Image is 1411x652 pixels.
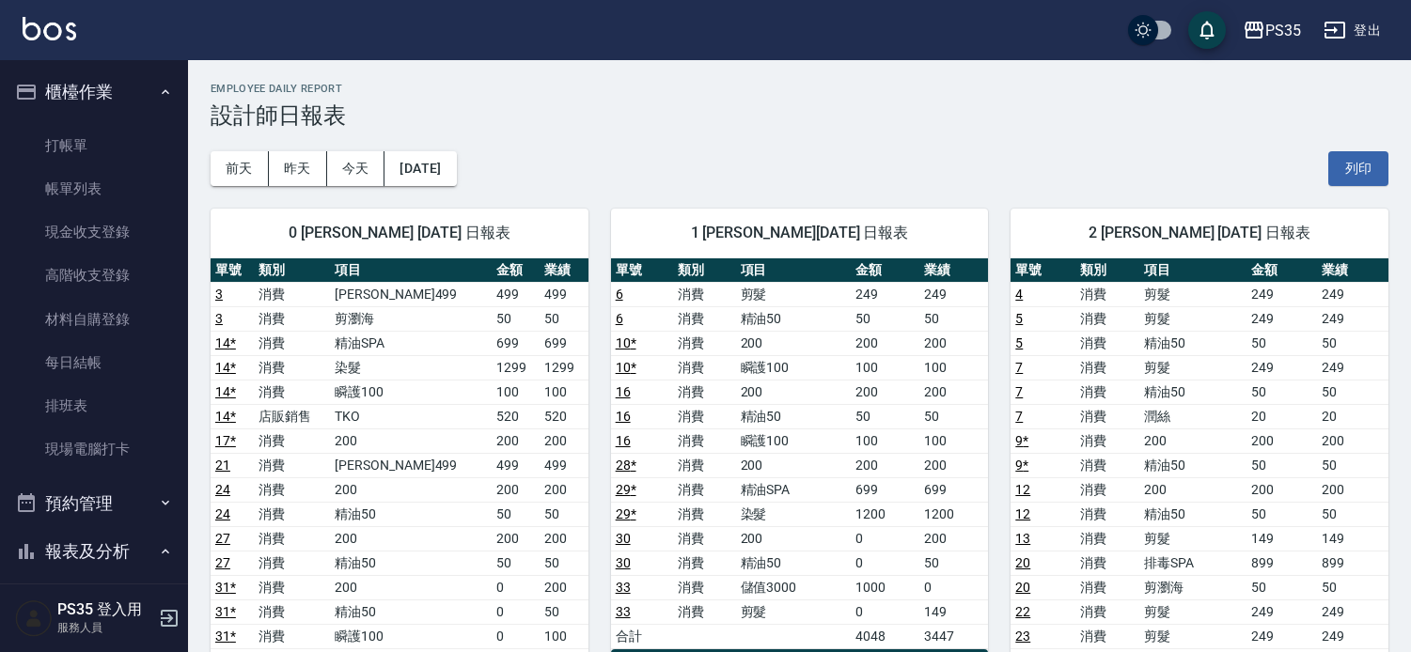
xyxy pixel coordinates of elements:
td: 200 [919,526,988,551]
td: 20 [1246,404,1318,428]
td: 899 [1317,551,1388,575]
table: a dense table [611,258,989,649]
td: 50 [540,502,588,526]
a: 30 [616,555,631,570]
td: 消費 [1075,477,1140,502]
td: 0 [492,599,540,624]
td: 699 [540,331,588,355]
th: 項目 [330,258,492,283]
button: save [1188,11,1226,49]
td: 排毒SPA [1139,551,1246,575]
td: 50 [919,551,988,575]
td: 消費 [254,599,330,624]
a: 排班表 [8,384,180,427]
td: 消費 [1075,404,1140,428]
span: 2 [PERSON_NAME] [DATE] 日報表 [1033,224,1366,242]
td: 200 [851,380,919,404]
td: 200 [1246,477,1318,502]
button: 昨天 [269,151,327,186]
td: 50 [540,551,588,575]
a: 30 [616,531,631,546]
td: 699 [851,477,919,502]
td: 消費 [254,502,330,526]
td: 消費 [254,575,330,599]
td: 249 [1317,624,1388,648]
td: 249 [1246,599,1318,624]
td: 0 [851,599,919,624]
a: 16 [616,384,631,399]
p: 服務人員 [57,619,153,636]
h3: 設計師日報表 [211,102,1388,129]
td: 200 [851,453,919,477]
a: 3 [215,311,223,326]
td: 消費 [1075,282,1140,306]
td: 499 [492,282,540,306]
th: 項目 [1139,258,1246,283]
td: 消費 [254,428,330,453]
th: 項目 [736,258,851,283]
td: 消費 [673,599,735,624]
td: 精油50 [1139,331,1246,355]
td: 消費 [673,502,735,526]
td: 消費 [1075,355,1140,380]
td: 剪髮 [1139,599,1246,624]
td: 消費 [1075,624,1140,648]
td: 499 [540,282,588,306]
a: 6 [616,287,623,302]
td: [PERSON_NAME]499 [330,453,492,477]
td: 瞬護100 [736,428,851,453]
td: 0 [851,551,919,575]
td: 499 [540,453,588,477]
td: 200 [492,526,540,551]
td: 100 [851,355,919,380]
td: 剪髮 [1139,306,1246,331]
td: 精油50 [736,404,851,428]
td: 499 [492,453,540,477]
td: 200 [1317,428,1388,453]
td: 50 [919,404,988,428]
a: 報表目錄 [8,583,180,627]
a: 3 [215,287,223,302]
a: 21 [215,458,230,473]
td: 200 [330,526,492,551]
th: 業績 [1317,258,1388,283]
a: 23 [1015,629,1030,644]
td: 249 [1317,599,1388,624]
td: 潤絲 [1139,404,1246,428]
td: 249 [1317,355,1388,380]
td: TKO [330,404,492,428]
td: 0 [919,575,988,599]
img: Logo [23,17,76,40]
td: 剪髮 [1139,624,1246,648]
button: 預約管理 [8,479,180,528]
td: 消費 [1075,551,1140,575]
td: 20 [1317,404,1388,428]
td: 50 [540,599,588,624]
a: 16 [616,409,631,424]
td: 消費 [673,404,735,428]
td: 0 [492,575,540,599]
td: 合計 [611,624,673,648]
td: 50 [492,502,540,526]
td: 精油50 [736,306,851,331]
td: 100 [540,624,588,648]
td: 消費 [254,551,330,575]
td: 100 [540,380,588,404]
td: 200 [919,380,988,404]
td: 699 [492,331,540,355]
td: 1200 [919,502,988,526]
td: 消費 [673,526,735,551]
button: [DATE] [384,151,456,186]
td: 249 [1246,282,1318,306]
td: 消費 [254,453,330,477]
td: 50 [851,404,919,428]
td: 50 [1317,453,1388,477]
td: 儲值3000 [736,575,851,599]
td: 消費 [254,282,330,306]
a: 現場電腦打卡 [8,427,180,471]
td: 瞬護100 [330,380,492,404]
a: 24 [215,506,230,521]
td: 50 [1317,502,1388,526]
a: 5 [1015,311,1023,326]
a: 高階收支登錄 [8,254,180,297]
